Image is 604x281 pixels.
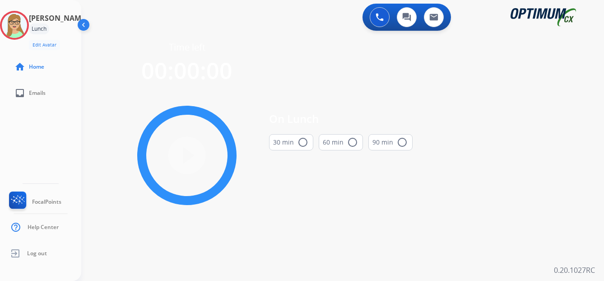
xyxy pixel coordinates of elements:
mat-icon: inbox [14,88,25,98]
mat-icon: radio_button_unchecked [397,137,408,148]
span: 00:00:00 [141,55,232,86]
button: Edit Avatar [29,40,60,50]
a: FocalPoints [7,192,61,212]
mat-icon: radio_button_unchecked [347,137,358,148]
span: Time left [169,41,205,54]
span: Home [29,63,44,70]
div: Lunch [29,23,49,34]
span: Log out [27,250,47,257]
h3: [PERSON_NAME] [29,13,88,23]
button: 90 min [368,134,413,150]
span: On Lunch [269,111,413,127]
button: 30 min [269,134,313,150]
img: avatar [2,13,27,38]
span: Emails [29,89,46,97]
span: Help Center [28,224,59,231]
mat-icon: home [14,61,25,72]
button: 60 min [319,134,363,150]
mat-icon: radio_button_unchecked [297,137,308,148]
p: 0.20.1027RC [554,265,595,276]
span: FocalPoints [32,198,61,206]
